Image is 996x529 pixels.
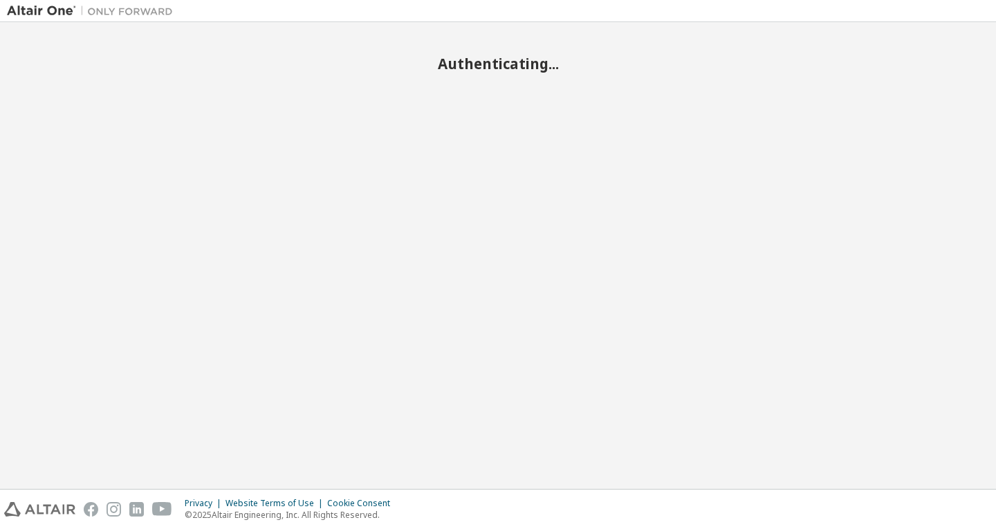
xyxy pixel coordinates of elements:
[84,502,98,517] img: facebook.svg
[185,498,225,509] div: Privacy
[107,502,121,517] img: instagram.svg
[7,55,989,73] h2: Authenticating...
[152,502,172,517] img: youtube.svg
[327,498,398,509] div: Cookie Consent
[4,502,75,517] img: altair_logo.svg
[129,502,144,517] img: linkedin.svg
[225,498,327,509] div: Website Terms of Use
[185,509,398,521] p: © 2025 Altair Engineering, Inc. All Rights Reserved.
[7,4,180,18] img: Altair One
